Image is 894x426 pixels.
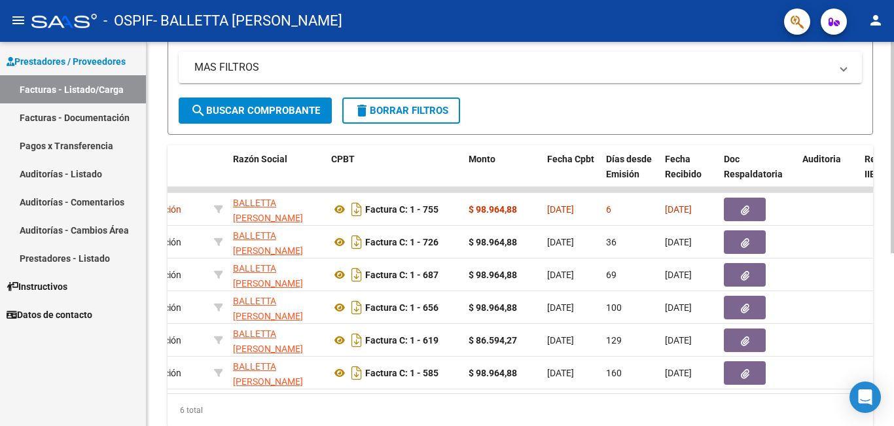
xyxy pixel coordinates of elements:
[233,263,303,289] span: BALLETTA [PERSON_NAME]
[547,302,574,313] span: [DATE]
[469,302,517,313] strong: $ 98.964,88
[469,237,517,247] strong: $ 98.964,88
[606,302,622,313] span: 100
[868,12,884,28] mat-icon: person
[724,154,783,179] span: Doc Respaldatoria
[179,52,862,83] mat-expansion-panel-header: MAS FILTROS
[348,264,365,285] i: Descargar documento
[665,270,692,280] span: [DATE]
[233,228,321,256] div: 27365919823
[342,98,460,124] button: Borrar Filtros
[348,297,365,318] i: Descargar documento
[802,154,841,164] span: Auditoria
[103,7,153,35] span: - OSPIF
[153,7,342,35] span: - BALLETTA [PERSON_NAME]
[719,145,797,203] datatable-header-cell: Doc Respaldatoria
[365,368,438,378] strong: Factura C: 1 - 585
[233,261,321,289] div: 27365919823
[547,204,574,215] span: [DATE]
[233,154,287,164] span: Razón Social
[469,270,517,280] strong: $ 98.964,88
[233,294,321,321] div: 27365919823
[354,105,448,116] span: Borrar Filtros
[10,12,26,28] mat-icon: menu
[194,60,831,75] mat-panel-title: MAS FILTROS
[469,335,517,346] strong: $ 86.594,27
[606,154,652,179] span: Días desde Emisión
[547,154,594,164] span: Fecha Cpbt
[469,154,495,164] span: Monto
[233,296,303,321] span: BALLETTA [PERSON_NAME]
[7,279,67,294] span: Instructivos
[233,230,303,256] span: BALLETTA [PERSON_NAME]
[233,361,303,387] span: BALLETTA [PERSON_NAME]
[665,204,692,215] span: [DATE]
[606,237,617,247] span: 36
[365,270,438,280] strong: Factura C: 1 - 687
[542,145,601,203] datatable-header-cell: Fecha Cpbt
[228,145,326,203] datatable-header-cell: Razón Social
[7,308,92,322] span: Datos de contacto
[606,270,617,280] span: 69
[365,204,438,215] strong: Factura C: 1 - 755
[665,335,692,346] span: [DATE]
[354,103,370,118] mat-icon: delete
[601,145,660,203] datatable-header-cell: Días desde Emisión
[348,363,365,383] i: Descargar documento
[463,145,542,203] datatable-header-cell: Monto
[179,98,332,124] button: Buscar Comprobante
[326,145,463,203] datatable-header-cell: CPBT
[7,54,126,69] span: Prestadores / Proveedores
[331,154,355,164] span: CPBT
[606,204,611,215] span: 6
[547,368,574,378] span: [DATE]
[233,328,303,354] span: BALLETTA [PERSON_NAME]
[365,237,438,247] strong: Factura C: 1 - 726
[606,368,622,378] span: 160
[849,382,881,413] div: Open Intercom Messenger
[665,302,692,313] span: [DATE]
[348,232,365,253] i: Descargar documento
[190,105,320,116] span: Buscar Comprobante
[469,204,517,215] strong: $ 98.964,88
[606,335,622,346] span: 129
[233,327,321,354] div: 27365919823
[547,270,574,280] span: [DATE]
[233,196,321,223] div: 27365919823
[365,335,438,346] strong: Factura C: 1 - 619
[660,145,719,203] datatable-header-cell: Fecha Recibido
[797,145,859,203] datatable-header-cell: Auditoria
[365,302,438,313] strong: Factura C: 1 - 656
[190,103,206,118] mat-icon: search
[233,198,303,223] span: BALLETTA [PERSON_NAME]
[348,199,365,220] i: Descargar documento
[665,237,692,247] span: [DATE]
[233,359,321,387] div: 27365919823
[547,237,574,247] span: [DATE]
[469,368,517,378] strong: $ 98.964,88
[547,335,574,346] span: [DATE]
[348,330,365,351] i: Descargar documento
[665,154,702,179] span: Fecha Recibido
[665,368,692,378] span: [DATE]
